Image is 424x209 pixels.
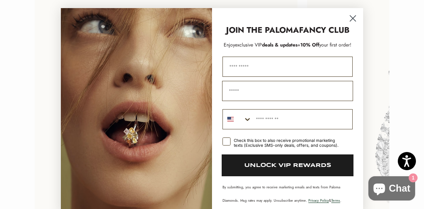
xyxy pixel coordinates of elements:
[235,41,262,49] span: exclusive VIP
[226,24,299,36] strong: JOIN THE PALOMA
[234,138,343,148] div: Check this box to also receive promotional marketing texts (Exclusive SMS-only deals, offers, and...
[227,116,234,122] img: United States
[308,198,341,203] span: & .
[223,110,252,129] button: Search Countries
[346,11,360,25] button: Close dialog
[299,24,349,36] strong: FANCY CLUB
[252,110,352,129] input: Phone Number
[308,198,329,203] a: Privacy Policy
[300,41,319,49] span: 10% Off
[297,41,351,49] span: + your first order!
[222,81,353,101] input: Email
[222,154,353,176] button: UNLOCK VIP REWARDS
[222,184,353,203] p: By submitting, you agree to receive marketing emails and texts from Paloma Diamonds. Msg rates ma...
[222,57,353,77] input: First Name
[235,41,297,49] span: deals & updates
[331,198,340,203] a: Terms
[224,41,235,49] span: Enjoy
